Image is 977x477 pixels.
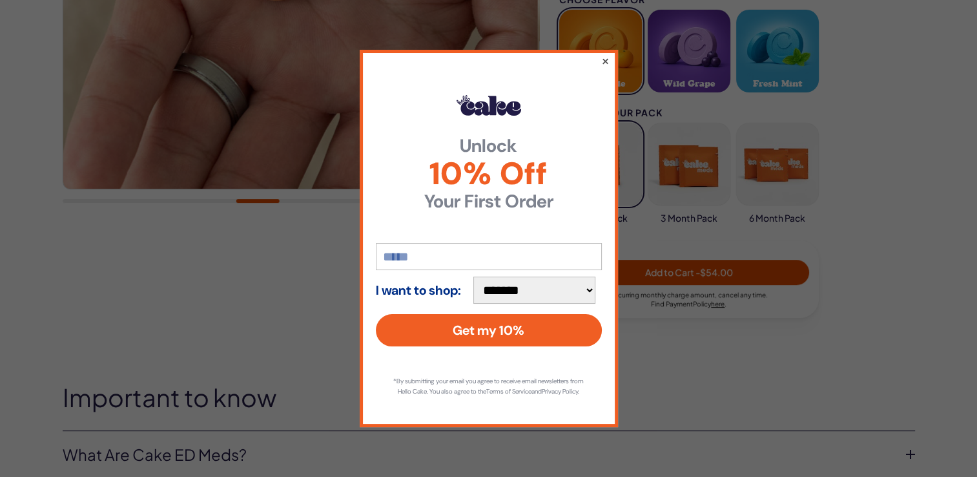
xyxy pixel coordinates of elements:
p: *By submitting your email you agree to receive email newsletters from Hello Cake. You also agree ... [389,376,589,397]
strong: Unlock [376,137,602,155]
button: Get my 10% [376,314,602,346]
strong: I want to shop: [376,283,461,297]
button: × [601,53,609,69]
img: Hello Cake [457,95,521,116]
strong: Your First Order [376,193,602,211]
a: Privacy Policy [542,387,578,396]
a: Terms of Service [486,387,531,396]
span: 10% Off [376,158,602,189]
